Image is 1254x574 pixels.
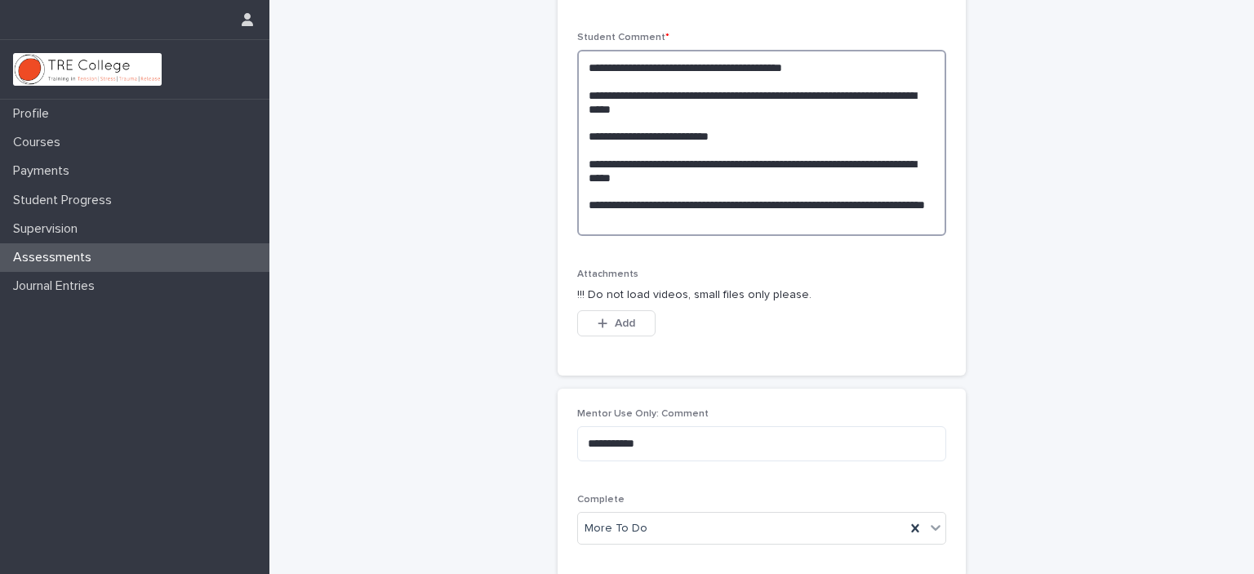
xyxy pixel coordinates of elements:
p: Assessments [7,250,104,265]
p: !!! Do not load videos, small files only please. [577,287,946,304]
p: Profile [7,106,62,122]
img: L01RLPSrRaOWR30Oqb5K [13,53,162,86]
span: More To Do [585,520,647,537]
p: Courses [7,135,73,150]
p: Journal Entries [7,278,108,294]
span: Mentor Use Only: Comment [577,409,709,419]
span: Add [615,318,635,329]
span: Attachments [577,269,638,279]
p: Supervision [7,221,91,237]
p: Payments [7,163,82,179]
span: Complete [577,495,625,505]
button: Add [577,310,656,336]
p: Student Progress [7,193,125,208]
span: Student Comment [577,33,669,42]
